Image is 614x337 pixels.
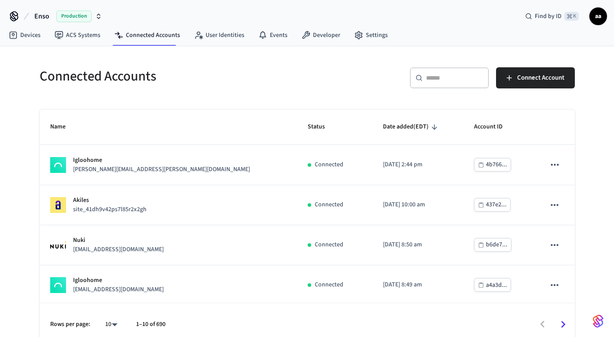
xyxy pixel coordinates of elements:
[474,238,511,252] button: b6de7...
[590,8,606,24] span: aa
[496,67,575,88] button: Connect Account
[474,120,514,134] span: Account ID
[486,199,507,210] div: 437e2...
[73,196,147,205] p: Akiles
[56,11,92,22] span: Production
[50,320,90,329] p: Rows per page:
[383,120,440,134] span: Date added(EDT)
[73,236,164,245] p: Nuki
[474,278,511,292] button: a4a3d...
[383,280,453,289] p: [DATE] 8:49 am
[73,276,164,285] p: Igloohome
[308,120,336,134] span: Status
[50,157,66,173] img: igloohome_logo
[564,12,579,21] span: ⌘ K
[107,27,187,43] a: Connected Accounts
[315,200,343,209] p: Connected
[589,7,607,25] button: aa
[73,285,164,294] p: [EMAIL_ADDRESS][DOMAIN_NAME]
[474,198,511,212] button: 437e2...
[315,280,343,289] p: Connected
[50,242,66,249] img: Nuki Logo, Square
[73,205,147,214] p: site_41dh9v42ps7l85r2x2gh
[50,120,77,134] span: Name
[136,320,165,329] p: 1–10 of 690
[593,314,603,328] img: SeamLogoGradient.69752ec5.svg
[294,27,347,43] a: Developer
[486,159,507,170] div: 4b766...
[73,165,250,174] p: [PERSON_NAME][EMAIL_ADDRESS][PERSON_NAME][DOMAIN_NAME]
[553,314,574,335] button: Go to next page
[48,27,107,43] a: ACS Systems
[50,197,66,213] img: Akiles Logo, Square
[40,67,302,85] h5: Connected Accounts
[383,200,453,209] p: [DATE] 10:00 am
[535,12,562,21] span: Find by ID
[34,11,49,22] span: Enso
[518,8,586,24] div: Find by ID⌘ K
[50,277,66,293] img: igloohome_logo
[486,280,507,291] div: a4a3d...
[486,239,507,250] div: b6de7...
[474,158,511,172] button: 4b766...
[2,27,48,43] a: Devices
[73,156,250,165] p: Igloohome
[73,245,164,254] p: [EMAIL_ADDRESS][DOMAIN_NAME]
[101,318,122,331] div: 10
[347,27,395,43] a: Settings
[517,72,564,84] span: Connect Account
[251,27,294,43] a: Events
[315,240,343,249] p: Connected
[383,240,453,249] p: [DATE] 8:50 am
[187,27,251,43] a: User Identities
[315,160,343,169] p: Connected
[383,160,453,169] p: [DATE] 2:44 pm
